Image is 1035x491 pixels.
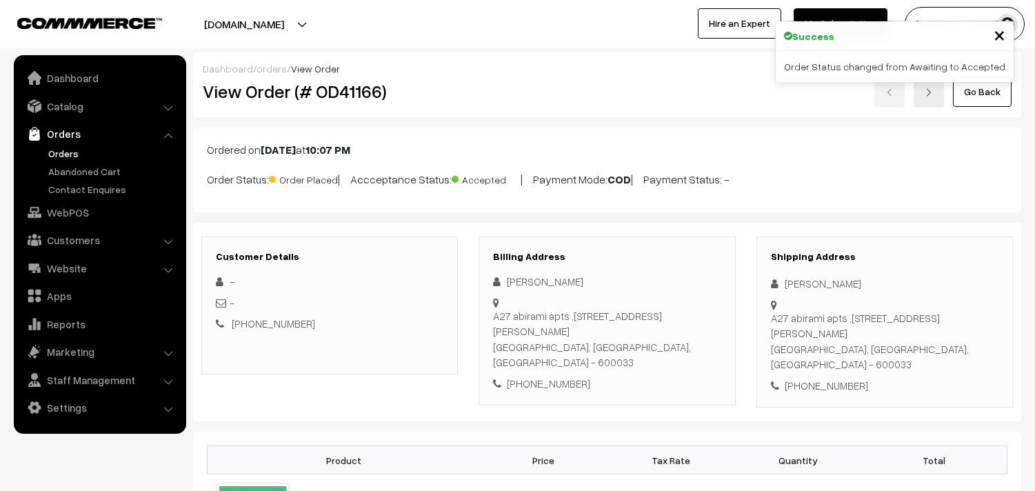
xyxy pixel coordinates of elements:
[207,141,1007,158] p: Ordered on at
[232,317,315,330] a: [PHONE_NUMBER]
[994,21,1005,47] span: ×
[257,63,287,74] a: orders
[493,376,721,392] div: [PHONE_NUMBER]
[45,146,181,161] a: Orders
[17,94,181,119] a: Catalog
[269,169,338,187] span: Order Placed
[862,446,1007,474] th: Total
[905,7,1025,41] button: [PERSON_NAME] s…
[493,251,721,263] h3: Billing Address
[17,368,181,392] a: Staff Management
[953,77,1012,107] a: Go Back
[771,276,998,292] div: [PERSON_NAME]
[203,61,1012,76] div: / /
[452,169,521,187] span: Accepted
[792,29,834,43] strong: Success
[45,182,181,197] a: Contact Enquires
[480,446,607,474] th: Price
[203,81,459,102] h2: View Order (# OD41166)
[17,14,138,30] a: COMMMERCE
[45,164,181,179] a: Abandoned Cart
[17,312,181,337] a: Reports
[994,24,1005,45] button: Close
[216,251,443,263] h3: Customer Details
[17,339,181,364] a: Marketing
[607,446,734,474] th: Tax Rate
[17,18,162,28] img: COMMMERCE
[216,295,443,311] div: -
[207,169,1007,188] p: Order Status: | Accceptance Status: | Payment Mode: | Payment Status: -
[216,274,443,290] div: -
[698,8,781,39] a: Hire an Expert
[203,63,253,74] a: Dashboard
[997,14,1018,34] img: user
[771,251,998,263] h3: Shipping Address
[925,88,933,97] img: right-arrow.png
[208,446,480,474] th: Product
[17,228,181,252] a: Customers
[776,51,1014,82] div: Order Status changed from Awaiting to Accepted
[17,66,181,90] a: Dashboard
[17,395,181,420] a: Settings
[794,8,887,39] a: My Subscription
[305,143,350,157] b: 10:07 PM
[17,256,181,281] a: Website
[734,446,862,474] th: Quantity
[493,274,721,290] div: [PERSON_NAME]
[291,63,340,74] span: View Order
[771,310,998,372] div: A27 abirami apts ,[STREET_ADDRESS][PERSON_NAME] [GEOGRAPHIC_DATA], [GEOGRAPHIC_DATA], [GEOGRAPHIC...
[493,308,721,370] div: A27 abirami apts ,[STREET_ADDRESS][PERSON_NAME] [GEOGRAPHIC_DATA], [GEOGRAPHIC_DATA], [GEOGRAPHIC...
[771,378,998,394] div: [PHONE_NUMBER]
[261,143,296,157] b: [DATE]
[17,283,181,308] a: Apps
[156,7,332,41] button: [DOMAIN_NAME]
[607,172,631,186] b: COD
[17,200,181,225] a: WebPOS
[17,121,181,146] a: Orders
